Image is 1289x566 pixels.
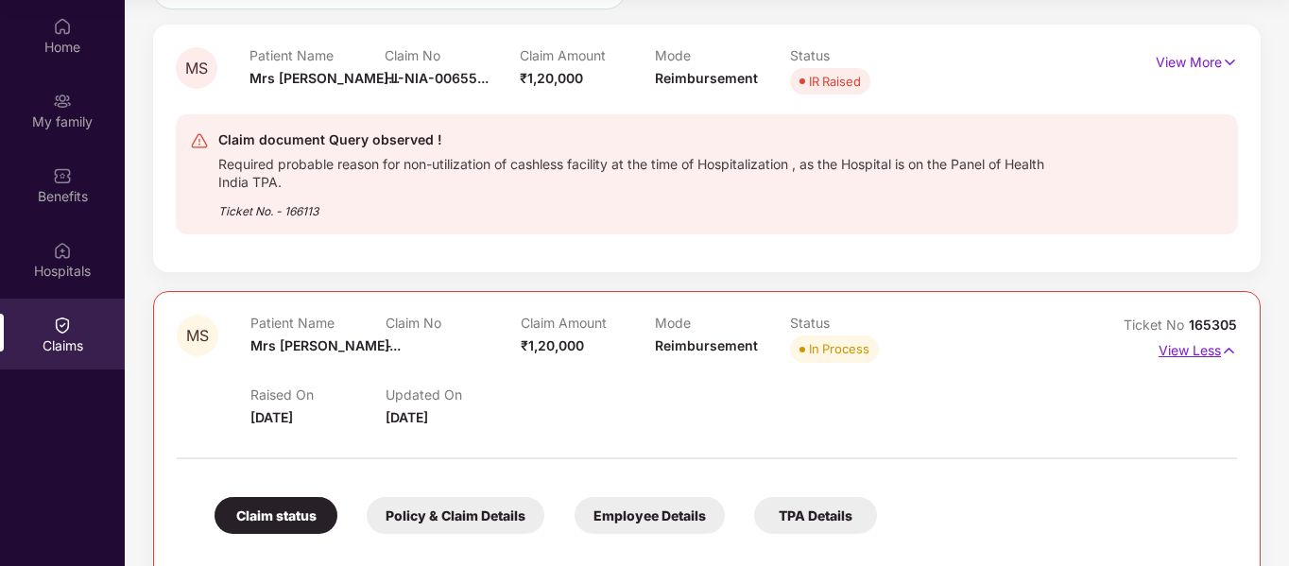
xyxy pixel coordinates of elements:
div: Claim status [215,497,337,534]
span: ₹1,20,000 [521,337,584,353]
p: View More [1156,47,1238,73]
span: [DATE] [250,409,293,425]
p: Claim Amount [521,315,656,331]
p: Claim No [385,47,520,63]
img: svg+xml;base64,PHN2ZyBpZD0iQmVuZWZpdHMiIHhtbG5zPSJodHRwOi8vd3d3LnczLm9yZy8yMDAwL3N2ZyIgd2lkdGg9Ij... [53,166,72,185]
p: Status [790,47,925,63]
div: In Process [809,339,869,358]
span: Reimbursement [655,337,758,353]
span: MS [186,328,209,344]
p: Raised On [250,386,386,403]
div: Ticket No. - 166113 [218,191,1052,220]
p: Patient Name [249,47,385,63]
div: IR Raised [809,72,861,91]
img: svg+xml;base64,PHN2ZyBpZD0iQ2xhaW0iIHhtbG5zPSJodHRwOi8vd3d3LnczLm9yZy8yMDAwL3N2ZyIgd2lkdGg9IjIwIi... [53,316,72,334]
span: Mrs [PERSON_NAME]... [249,70,400,86]
span: [DATE] [386,409,428,425]
img: svg+xml;base64,PHN2ZyB4bWxucz0iaHR0cDovL3d3dy53My5vcmcvMjAwMC9zdmciIHdpZHRoPSIxNyIgaGVpZ2h0PSIxNy... [1222,52,1238,73]
p: Updated On [386,386,521,403]
span: HI-NIA-00655... [385,70,489,86]
p: Mode [655,47,790,63]
span: MS [185,60,208,77]
span: ₹1,20,000 [520,70,583,86]
p: Status [790,315,925,331]
img: svg+xml;base64,PHN2ZyB4bWxucz0iaHR0cDovL3d3dy53My5vcmcvMjAwMC9zdmciIHdpZHRoPSIxNyIgaGVpZ2h0PSIxNy... [1221,340,1237,361]
img: svg+xml;base64,PHN2ZyBpZD0iSG9zcGl0YWxzIiB4bWxucz0iaHR0cDovL3d3dy53My5vcmcvMjAwMC9zdmciIHdpZHRoPS... [53,241,72,260]
p: Patient Name [250,315,386,331]
div: TPA Details [754,497,877,534]
p: Claim Amount [520,47,655,63]
div: Claim document Query observed ! [218,129,1052,151]
p: Claim No [386,315,521,331]
div: Policy & Claim Details [367,497,544,534]
img: svg+xml;base64,PHN2ZyBpZD0iSG9tZSIgeG1sbnM9Imh0dHA6Ly93d3cudzMub3JnLzIwMDAvc3ZnIiB3aWR0aD0iMjAiIG... [53,17,72,36]
span: Reimbursement [655,70,758,86]
span: Ticket No [1124,317,1189,333]
span: - [386,337,392,353]
p: Mode [655,315,790,331]
img: svg+xml;base64,PHN2ZyB4bWxucz0iaHR0cDovL3d3dy53My5vcmcvMjAwMC9zdmciIHdpZHRoPSIyNCIgaGVpZ2h0PSIyNC... [190,131,209,150]
div: Employee Details [575,497,725,534]
p: View Less [1159,335,1237,361]
img: svg+xml;base64,PHN2ZyB3aWR0aD0iMjAiIGhlaWdodD0iMjAiIHZpZXdCb3g9IjAgMCAyMCAyMCIgZmlsbD0ibm9uZSIgeG... [53,92,72,111]
span: 165305 [1189,317,1237,333]
span: Mrs [PERSON_NAME]... [250,337,401,353]
div: Required probable reason for non-utilization of cashless facility at the time of Hospitalization ... [218,151,1052,191]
